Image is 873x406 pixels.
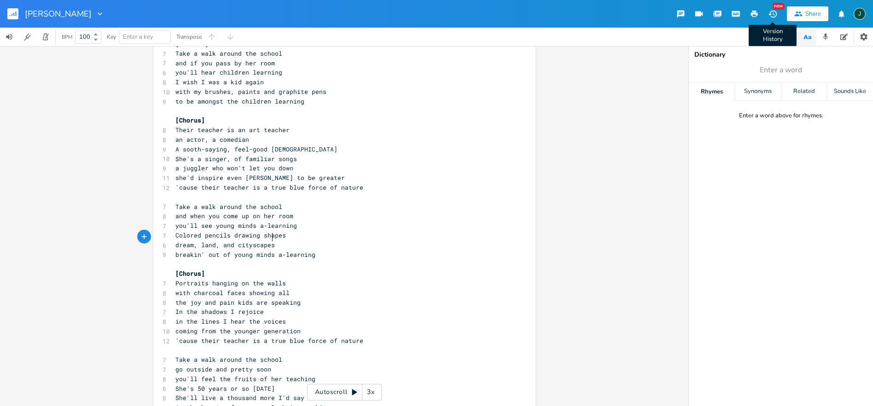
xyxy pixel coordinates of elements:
[175,336,363,345] span: 'cause their teacher is a true blue force of nature
[307,384,382,400] div: Autoscroll
[175,49,282,58] span: Take a walk around the school
[175,317,286,325] span: in the lines I hear the voices
[854,3,866,24] button: J
[175,68,282,76] span: you'll hear children learning
[175,155,297,163] span: She's a singer, of familiar songs
[175,59,275,67] span: and if you pass by her room
[175,231,286,239] span: Colored pencils drawing shapes
[175,394,304,402] span: She'll live a thousand more I'd say
[175,78,264,86] span: I wish I was a kid again
[107,34,116,40] div: Key
[735,82,780,101] div: Synonyms
[739,112,823,120] div: Enter a word above for rhymes.
[175,241,275,249] span: dream, land, and cityscapes
[175,307,264,316] span: In the shadows I rejoice
[175,269,205,278] span: [Chorus]
[175,279,286,287] span: Portraits hanging on the walls
[689,82,734,101] div: Rhymes
[25,10,92,18] span: [PERSON_NAME]
[175,212,293,220] span: and when you come up on her room
[854,8,866,20] div: Jim63
[175,375,315,383] span: you'll feel the fruits of her teaching
[175,355,282,364] span: Take a walk around the school
[773,3,785,10] div: New
[763,6,782,22] button: NewVersion History
[175,384,275,393] span: She's 50 years or so [DATE]
[175,87,326,96] span: with my brushes, paints and graphite pens
[62,35,72,40] div: BPM
[175,174,345,182] span: she'd inspire even [PERSON_NAME] to be greater
[175,97,304,105] span: to be amongst the children learning
[176,34,202,40] div: Transpose
[175,126,290,134] span: Their teacher is an art teacher
[787,6,828,21] button: Share
[175,289,290,297] span: with charcoal faces showing all
[175,135,249,144] span: an actor, a comedian
[175,164,293,172] span: a juggler who won't let you down
[781,82,827,101] div: Related
[760,65,802,75] span: Enter a word
[175,183,363,191] span: 'cause their teacher is a true blue force of nature
[827,82,873,101] div: Sounds Like
[175,365,271,373] span: go outside and pretty soon
[175,221,297,230] span: you'll see young minds a-learning
[175,203,282,211] span: Take a walk around the school
[175,298,301,307] span: the joy and pain kids are speaking
[805,10,821,18] div: Share
[694,52,867,58] div: Dictionary
[175,116,205,124] span: [Chorus]
[175,250,315,259] span: breakin' out of young minds a-learning
[175,145,338,153] span: A sooth-saying, feel-good [DEMOGRAPHIC_DATA]
[175,327,301,335] span: coming from the younger generation
[362,384,379,400] div: 3x
[123,33,153,41] span: Enter a key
